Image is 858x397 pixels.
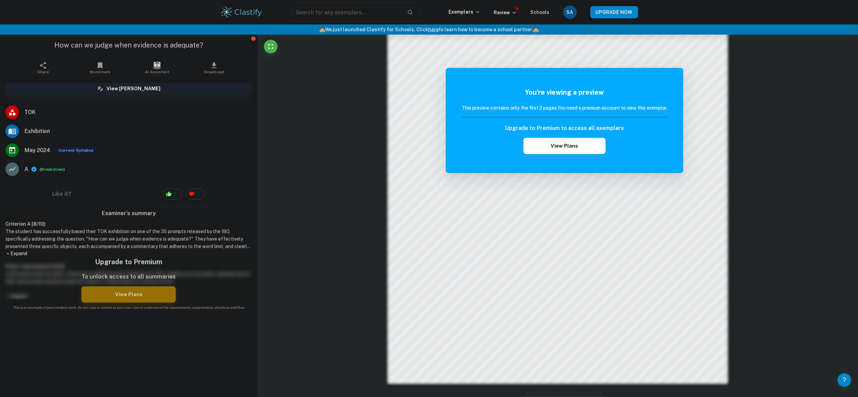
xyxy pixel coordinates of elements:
button: Download [186,58,243,77]
button: Breakdown [41,166,63,172]
p: Review [494,9,517,16]
span: Current Syllabus [56,147,96,154]
h5: Upgrade to Premium [81,257,176,267]
a: Schools [531,10,550,15]
h6: Like it? [52,190,71,198]
button: UPGRADE NOW [590,6,638,18]
h6: This preview contains only the first 2 pages. You need a premium account to view this exemplar. [462,104,667,112]
h6: We just launched Clastify for Schools. Click to learn how to become a school partner. [1,26,857,33]
p: A [24,165,28,173]
span: Bookmark [90,70,111,74]
img: AI Assistant [153,62,161,69]
span: 9 [170,191,180,197]
span: This is an example of past student work. Do not copy or submit as your own. Use to understand the... [3,305,255,310]
span: Download [204,70,224,74]
div: This exemplar is based on the current syllabus. Feel free to refer to it for inspiration/ideas wh... [56,147,96,154]
p: To unlock access to all summaries [81,272,176,281]
span: Exhibition [24,127,252,135]
h6: View [PERSON_NAME] [107,85,160,92]
h6: Examiner's summary [3,209,255,218]
h6: Upgrade to Premium to access all exemplars [505,124,624,132]
h6: SA [566,8,574,16]
span: 0 [193,191,203,197]
h6: Criterion A [ 8 / 10 ]: [5,220,252,228]
a: here [428,27,439,32]
button: SA [563,5,577,19]
span: 🏫 [533,27,539,32]
button: View Plans [81,286,176,303]
button: Bookmark [72,58,129,77]
p: Expand [5,250,252,257]
button: View [PERSON_NAME] [5,83,252,94]
button: Help and Feedback [838,373,851,387]
span: Share [37,70,49,74]
span: ( ) [40,166,65,173]
h1: The student has successfully based their TOK exhibition on one of the 35 prompts released by the ... [5,228,252,250]
span: 🏫 [319,27,325,32]
h1: How can we judge when evidence is adequate? [5,40,252,50]
p: Exemplars [449,8,480,16]
button: Report issue [251,36,256,41]
h5: You're viewing a preview [462,87,667,97]
button: Fullscreen [264,40,278,53]
span: May 2024 [24,146,50,154]
button: Share [15,58,72,77]
span: AI Assistant [145,70,169,74]
button: View Plans [523,138,606,154]
input: Search for any exemplars... [291,3,402,22]
img: Clastify logo [220,5,263,19]
button: AI Assistant [129,58,186,77]
span: TOK [24,108,252,116]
